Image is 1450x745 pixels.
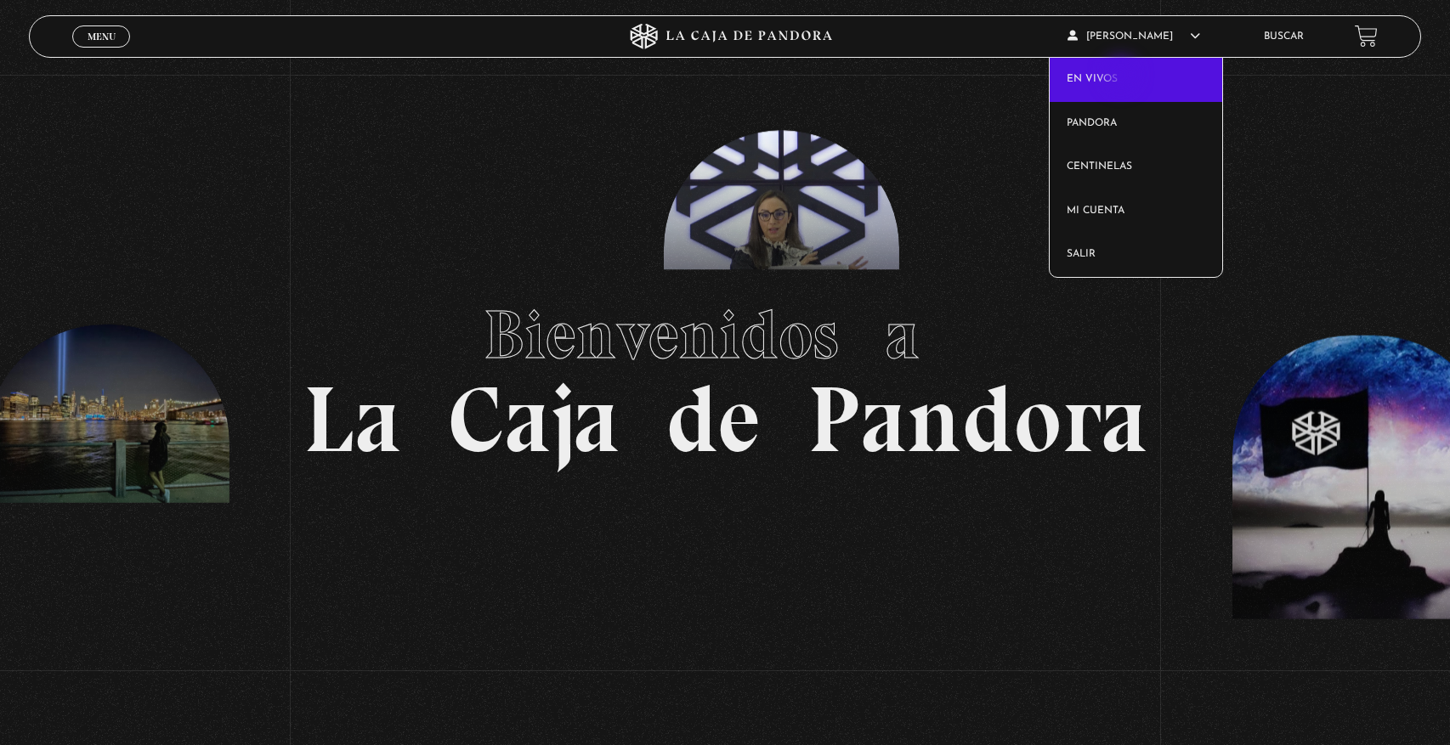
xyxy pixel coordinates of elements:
[484,294,966,375] span: Bienvenidos a
[82,45,122,57] span: Cerrar
[1050,233,1222,277] a: Salir
[1050,189,1222,234] a: Mi cuenta
[1050,58,1222,102] a: En vivos
[1355,25,1378,48] a: View your shopping cart
[1264,31,1304,42] a: Buscar
[1050,145,1222,189] a: Centinelas
[1050,102,1222,146] a: Pandora
[303,279,1147,466] h1: La Caja de Pandora
[1068,31,1200,42] span: [PERSON_NAME]
[88,31,116,42] span: Menu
